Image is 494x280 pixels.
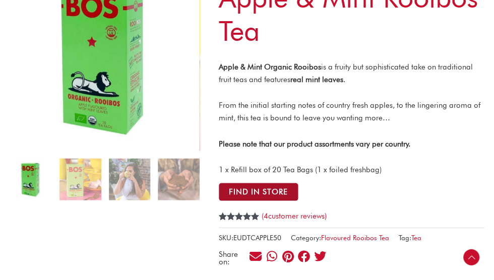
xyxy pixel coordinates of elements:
[219,250,249,265] div: Share on:
[10,158,52,200] img: Apple & Mint Rooibos Tea
[281,249,294,262] div: Share on pinterest
[290,75,343,84] strong: real mint leaves
[291,231,389,244] span: Category:
[219,99,484,124] p: From the initial starting notes of country fresh apples, to the lingering aroma of mint, this tea...
[219,139,410,148] strong: Please note that our product assortments vary per country.
[321,233,389,241] a: Flavoured Rooibos Tea
[219,212,223,231] span: 4
[313,249,327,262] div: Share on twitter
[109,158,151,200] img: Apple & Mint Rooibos Tea - Image 3
[399,231,421,244] span: Tag:
[219,212,260,254] span: Rated out of 5 based on customer ratings
[411,233,421,241] a: Tea
[262,211,327,220] a: (4customer reviews)
[249,249,262,262] div: Share on email
[297,249,311,262] div: Share on facebook
[219,183,298,200] button: Find in Store
[264,211,268,220] span: 4
[219,62,321,72] b: Apple & Mint Organic Rooibos
[158,158,200,200] img: Apple & Mint Rooibos Tea - Image 4
[219,61,484,86] p: is a fruity but sophisticated take on traditional fruit teas and features .
[233,233,281,241] span: EUDTCAPPLE50
[219,163,484,176] p: 1 x Refill box of 20 Tea Bags (1 x foiled freshbag)
[265,249,278,262] div: Share on whatsapp
[59,158,101,200] img: Apple & Mint Rooibos Tea - Image 2
[219,231,281,244] span: SKU:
